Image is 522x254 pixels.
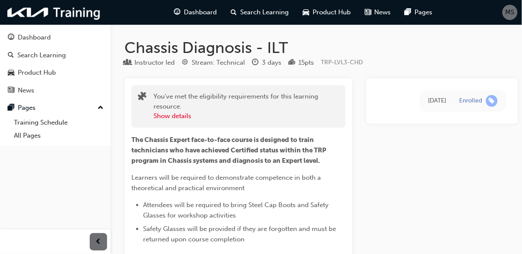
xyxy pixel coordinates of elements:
span: learningRecordVerb_ENROLL-icon [486,95,498,107]
a: Dashboard [3,30,107,46]
span: Safety Glasses will be provided if they are forgotten and must be returned upon course completion [143,225,338,243]
span: Product Hub [313,7,351,17]
div: Type [124,57,175,68]
div: Duration [252,57,281,68]
div: News [18,86,34,96]
span: car-icon [8,69,14,77]
span: news-icon [365,7,371,18]
span: Learning resource code [321,59,363,66]
button: Show details [153,111,191,121]
img: kia-training [4,3,104,21]
div: Enrolled [460,97,483,105]
a: search-iconSearch Learning [224,3,296,21]
button: Pages [3,100,107,116]
div: Wed Apr 30 2025 14:28:54 GMT+0930 (Australian Central Standard Time) [428,96,447,106]
a: Training Schedule [10,116,107,129]
h1: Chassis Diagnosis - ILT [124,38,508,57]
div: Pages [18,103,36,113]
span: puzzle-icon [138,92,147,102]
button: MS [502,5,518,20]
span: pages-icon [405,7,411,18]
span: Pages [415,7,433,17]
span: clock-icon [252,59,258,67]
div: Points [288,57,314,68]
span: News [375,7,391,17]
div: Dashboard [18,33,51,43]
span: Search Learning [240,7,289,17]
div: 3 days [262,58,281,68]
span: guage-icon [174,7,180,18]
span: up-icon [98,102,104,114]
span: target-icon [182,59,188,67]
div: Instructor led [134,58,175,68]
a: news-iconNews [358,3,398,21]
a: car-iconProduct Hub [296,3,358,21]
div: Stream: Technical [192,58,245,68]
a: Search Learning [3,47,107,63]
span: news-icon [8,87,14,95]
span: Attendees will be required to bring Steel Cap Boots and Safety Glasses for workshop activities [143,201,330,219]
div: Stream [182,57,245,68]
span: pages-icon [8,104,14,112]
div: You've met the eligibility requirements for this learning resource. [153,92,339,121]
a: All Pages [10,129,107,142]
button: DashboardSearch LearningProduct HubNews [3,28,107,100]
span: search-icon [8,52,14,59]
a: News [3,82,107,99]
span: Learners will be required to demonstrate competence in both a theoretical and practical environment [131,174,323,192]
span: learningResourceType_INSTRUCTOR_LED-icon [124,59,131,67]
span: guage-icon [8,34,14,42]
span: prev-icon [95,237,102,247]
span: MS [506,7,515,17]
span: podium-icon [288,59,295,67]
div: 15 pts [298,58,314,68]
a: Product Hub [3,65,107,81]
a: guage-iconDashboard [167,3,224,21]
span: search-icon [231,7,237,18]
div: Product Hub [18,68,56,78]
span: The Chassis Expert face-to-face course is designed to train technicians who have achieved Certifi... [131,136,328,165]
span: Dashboard [184,7,217,17]
a: pages-iconPages [398,3,440,21]
div: Search Learning [17,50,66,60]
span: car-icon [303,7,309,18]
